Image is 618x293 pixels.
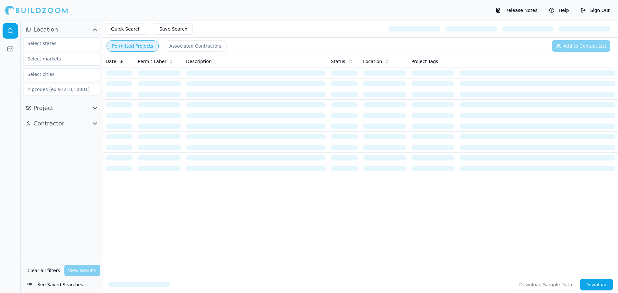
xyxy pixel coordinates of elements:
[164,40,227,52] button: Associated Contractors
[23,103,100,113] button: Project
[23,53,92,65] input: Select markets
[138,58,166,65] span: Permit Label
[186,58,212,65] span: Description
[546,5,572,15] button: Help
[107,40,159,52] button: Permitted Projects
[580,279,613,290] button: Download
[411,58,438,65] span: Project Tags
[23,38,92,49] input: Select states
[23,118,100,129] button: Contractor
[23,84,100,95] input: Zipcodes (ex:91210,10001)
[492,5,541,15] button: Release Notes
[106,58,116,65] span: Date
[154,23,193,35] button: Save Search
[23,279,100,290] button: See Saved Searches
[23,69,92,80] input: Select cities
[331,58,345,65] span: Status
[577,5,613,15] button: Sign Out
[106,23,146,35] button: Quick Search
[26,265,62,276] button: Clear all filters
[363,58,382,65] span: Location
[33,104,53,113] span: Project
[33,119,64,128] span: Contractor
[33,25,58,34] span: Location
[23,24,100,35] button: Location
